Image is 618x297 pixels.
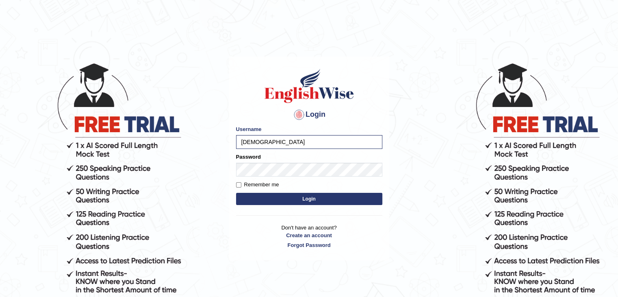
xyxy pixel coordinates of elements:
input: Remember me [236,182,241,188]
label: Username [236,125,262,133]
a: Create an account [236,231,382,239]
label: Remember me [236,181,279,189]
label: Password [236,153,261,161]
h4: Login [236,108,382,121]
a: Forgot Password [236,241,382,249]
p: Don't have an account? [236,224,382,249]
button: Login [236,193,382,205]
img: Logo of English Wise sign in for intelligent practice with AI [263,68,356,104]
